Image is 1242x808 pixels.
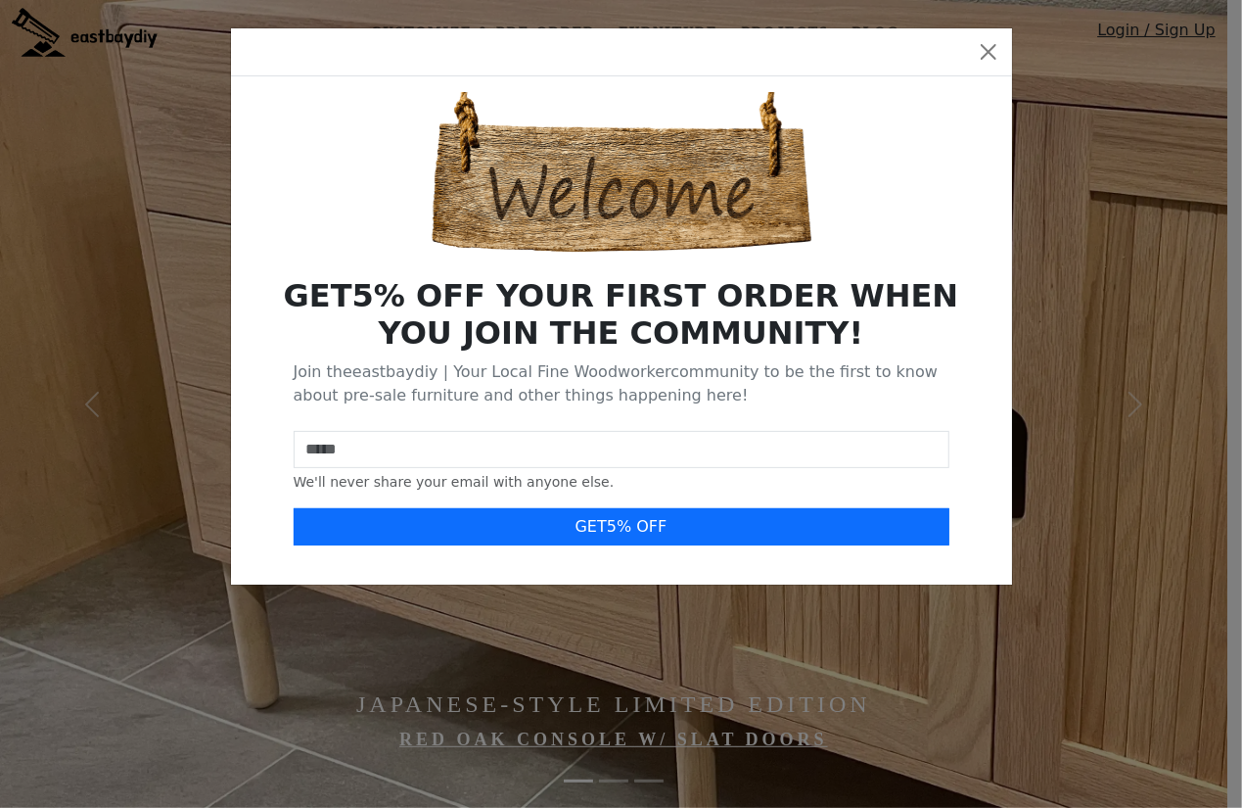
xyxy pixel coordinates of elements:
p: Join the eastbaydiy | Your Local Fine Woodworker community to be the first to know about pre-sale... [294,360,949,407]
button: Close [973,36,1004,68]
button: GET5% OFF [294,508,949,546]
b: GET 5 % OFF YOUR FIRST ORDER WHEN YOU JOIN THE COMMUNITY! [284,277,959,352]
img: Welcome [426,92,817,254]
div: We'll never share your email with anyone else. [294,472,949,493]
